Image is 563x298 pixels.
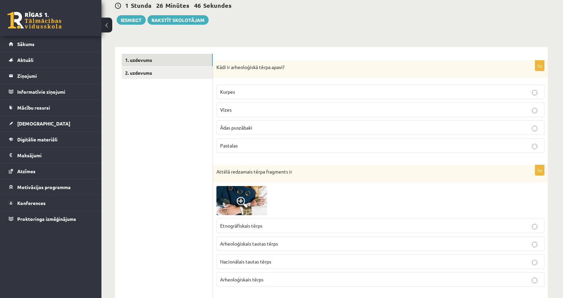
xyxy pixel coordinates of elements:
span: 46 [194,1,201,9]
p: 5p [535,60,544,71]
span: Motivācijas programma [17,184,71,190]
a: 1. uzdevums [122,54,213,66]
legend: Ziņojumi [17,68,93,84]
span: Vīzes [220,107,232,113]
a: Konferences [9,195,93,211]
button: Iesniegt [117,15,146,25]
input: Ādas puszābaki [532,126,537,131]
a: Rakstīt skolotājam [147,15,209,25]
span: Arheoloģiskais tērps [220,276,263,282]
a: Atzīmes [9,163,93,179]
span: [DEMOGRAPHIC_DATA] [17,120,70,127]
input: Pastalas [532,144,537,149]
span: Nacionālais tautas tērps [220,258,271,265]
legend: Maksājumi [17,147,93,163]
span: Sākums [17,41,34,47]
span: Minūtes [165,1,189,9]
span: Mācību resursi [17,105,50,111]
input: Vīzes [532,108,537,113]
p: 5p [535,165,544,176]
a: [DEMOGRAPHIC_DATA] [9,116,93,131]
a: Aktuāli [9,52,93,68]
a: Rīgas 1. Tālmācības vidusskola [7,12,62,29]
p: Kādi ir arheoloģiskā tērpa apavi? [216,64,511,71]
input: Arheoloģiskais tautas tērps [532,242,537,247]
span: Aktuāli [17,57,33,63]
img: 1.jpg [216,186,267,215]
span: Digitālie materiāli [17,136,57,142]
input: Nacionālais tautas tērps [532,260,537,265]
span: Proktoringa izmēģinājums [17,216,76,222]
input: Arheoloģiskais tērps [532,278,537,283]
a: 2. uzdevums [122,67,213,79]
span: 26 [156,1,163,9]
a: Digitālie materiāli [9,132,93,147]
span: Konferences [17,200,46,206]
span: Kurpes [220,89,235,95]
a: Maksājumi [9,147,93,163]
input: Kurpes [532,90,537,95]
a: Informatīvie ziņojumi [9,84,93,99]
span: Stunda [131,1,151,9]
a: Mācību resursi [9,100,93,115]
a: Proktoringa izmēģinājums [9,211,93,227]
legend: Informatīvie ziņojumi [17,84,93,99]
span: Pastalas [220,142,238,148]
span: Sekundes [203,1,232,9]
a: Sākums [9,36,93,52]
span: Atzīmes [17,168,36,174]
span: 1 [125,1,128,9]
input: Etnogrāfiskais tērps [532,224,537,229]
span: Arheoloģiskais tautas tērps [220,240,278,247]
a: Ziņojumi [9,68,93,84]
span: Ādas puszābaki [220,124,252,131]
p: Attēlā redzamais tērpa fragments ir [216,168,511,175]
a: Motivācijas programma [9,179,93,195]
span: Etnogrāfiskais tērps [220,223,262,229]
